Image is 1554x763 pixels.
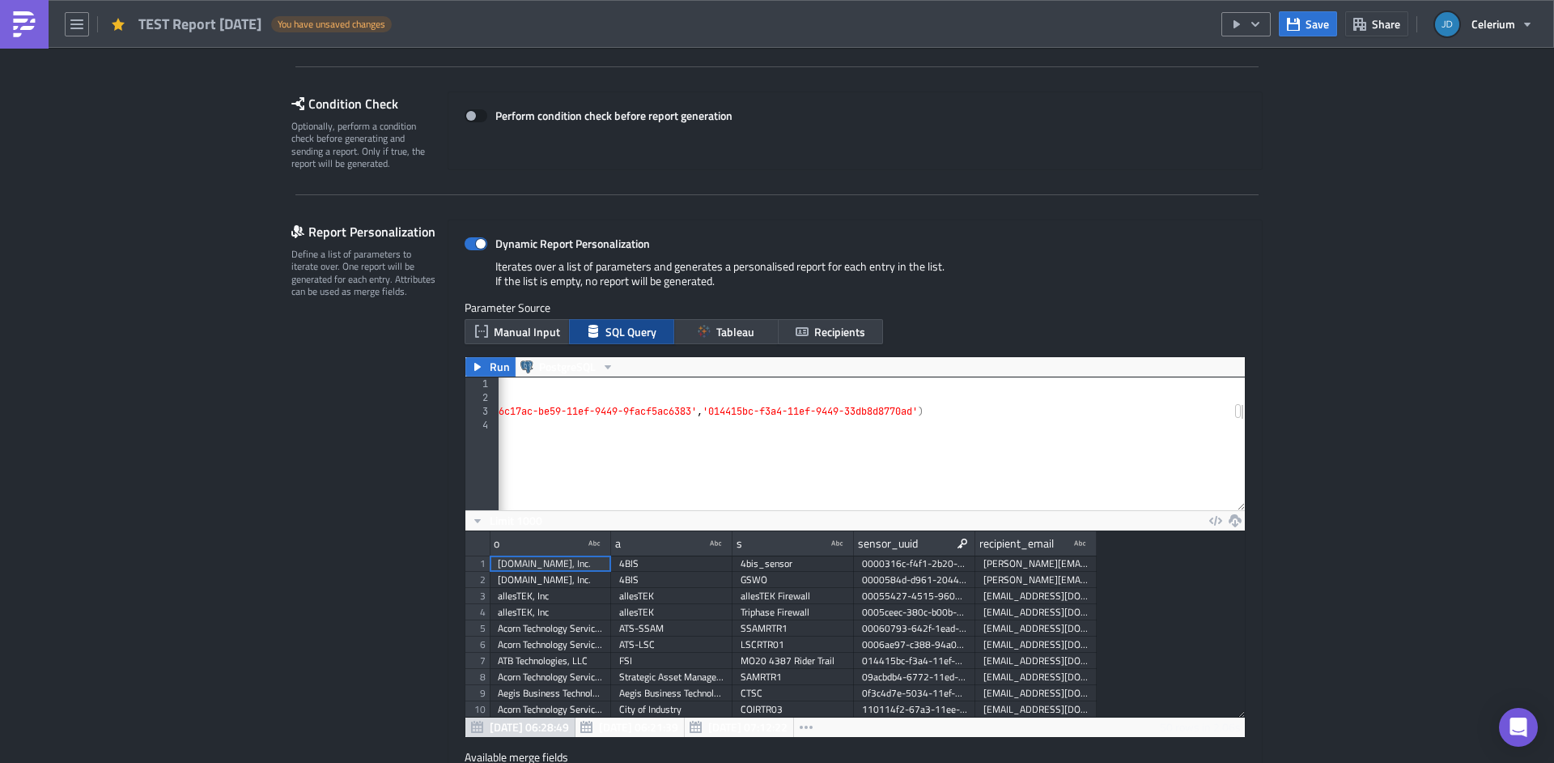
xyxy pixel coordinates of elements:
[6,42,773,55] p: Contact us at [EMAIL_ADDRESS][DOMAIN_NAME] with any questions or issues.
[615,531,621,556] div: a
[498,556,603,572] div: [DOMAIN_NAME], Inc.
[498,653,603,669] div: ATB Technologies, LLC
[515,357,620,377] button: PostgreSQL
[490,512,542,529] span: Limit 1000
[619,701,724,718] div: City of Industry
[983,685,1089,701] div: [EMAIL_ADDRESS][DOMAIN_NAME],[EMAIL_ADDRESS][DOMAIN_NAME]
[575,718,685,737] button: [DATE] 06:21:39
[465,319,570,344] button: Manual Input
[291,220,448,244] div: Report Personalization
[498,669,603,685] div: Acorn Technology Services
[495,235,650,252] strong: Dynamic Report Personalization
[6,24,773,37] p: Please find the {{ utils.ds | date_subtract(15) | date_format('%B') }} report for {{ row.a }} - {...
[741,653,846,669] div: MO20 4387 Rider Trail
[465,511,548,531] button: Limit 1000
[465,419,499,433] div: 4
[6,113,773,126] p: sensor_uuid:{{ row.sensor_uuid }}
[465,405,499,419] div: 3
[983,588,1089,604] div: [EMAIL_ADDRESS][DOMAIN_NAME]
[6,6,773,19] p: Hello Celerium Customer,
[539,357,596,377] span: PostgreSQL
[619,669,724,685] div: Strategic Asset Management LLC ([PERSON_NAME])
[619,620,724,637] div: ATS-SSAM
[1279,11,1337,36] button: Save
[983,604,1089,620] div: [EMAIL_ADDRESS][DOMAIN_NAME]
[741,701,846,718] div: COIRTR03
[619,685,724,701] div: Aegis Business Technologies
[1306,15,1329,32] span: Save
[278,18,385,31] span: You have unsaved changes
[862,588,967,604] div: 00055427-4515-9606-9885-c8151b97da03
[741,669,846,685] div: SAMRTR1
[778,319,883,344] button: Recipients
[858,531,918,556] div: sensor_uuid
[737,531,742,556] div: s
[498,701,603,718] div: Acorn Technology Services
[983,669,1089,685] div: [EMAIL_ADDRESS][DOMAIN_NAME]
[741,604,846,620] div: Triphase Firewall
[862,653,967,669] div: 014415bc-f3a4-11ef-9449-33db8d8770ad
[1499,708,1538,747] div: Open Intercom Messenger
[465,377,499,391] div: 1
[1160,718,1241,737] div: 50 rows in 2.06s
[498,572,603,588] div: [DOMAIN_NAME], Inc.
[741,685,846,701] div: CTSC
[862,685,967,701] div: 0f3c4d7e-5034-11ef-9449-b74ce8283949
[716,323,754,340] span: Tableau
[983,701,1089,718] div: [EMAIL_ADDRESS][DOMAIN_NAME]
[619,653,724,669] div: FSI
[619,572,724,588] div: 4BIS
[498,620,603,637] div: Acorn Technology Services
[495,107,732,124] strong: Perform condition check before report generation
[862,556,967,572] div: 0000316c-f4f1-2b20-0dbf-c83e35f35924
[619,637,724,653] div: ATS-LSC
[465,718,575,737] button: [DATE] 06:28:49
[741,620,846,637] div: SSAMRTR1
[569,319,674,344] button: SQL Query
[465,357,516,377] button: Run
[291,120,437,170] div: Optionally, perform a condition check before generating and sending a report. Only if true, the r...
[11,11,37,37] img: PushMetrics
[684,718,794,737] button: [DATE] 07:12:22
[619,604,724,620] div: allesTEK
[465,391,499,405] div: 2
[741,556,846,572] div: 4bis_sensor
[862,669,967,685] div: 09acbdb4-6772-11ed-9444-1f2b3de3759a
[490,357,510,377] span: Run
[983,620,1089,637] div: [EMAIL_ADDRESS][DOMAIN_NAME],[EMAIL_ADDRESS][DOMAIN_NAME]
[814,323,865,340] span: Recipients
[708,718,788,735] span: [DATE] 07:12:22
[862,637,967,653] div: 0006ae97-c388-94a0-9c65-8c15b51dba45
[983,556,1089,572] div: [PERSON_NAME][EMAIL_ADDRESS][DOMAIN_NAME]
[498,588,603,604] div: allesTEK, Inc
[465,259,1246,301] div: Iterates over a list of parameters and generates a personalised report for each entry in the list...
[498,685,603,701] div: Aegis Business Technologies
[673,319,779,344] button: Tableau
[983,653,1089,669] div: [EMAIL_ADDRESS][DOMAIN_NAME]
[1433,11,1461,38] img: Avatar
[979,531,1054,556] div: recipient_email
[494,323,560,340] span: Manual Input
[1345,11,1408,36] button: Share
[490,718,569,735] span: [DATE] 06:28:49
[1471,15,1515,32] span: Celerium
[741,588,846,604] div: allesTEK Firewall
[291,248,437,298] div: Define a list of parameters to iterate over. One report will be generated for each entry. Attribu...
[619,588,724,604] div: allesTEK
[6,6,773,126] body: Rich Text Area. Press ALT-0 for help.
[605,323,656,340] span: SQL Query
[1372,15,1400,32] span: Share
[619,556,724,572] div: 4BIS
[494,531,499,556] div: o
[599,718,678,735] span: [DATE] 06:21:39
[138,15,263,33] span: TEST Report [DATE]
[862,604,967,620] div: 0005ceec-380c-b00b-a1c3-2512717e3b13
[862,572,967,588] div: 0000584d-d961-2044-6777-f596b561d80a
[983,637,1089,653] div: [EMAIL_ADDRESS][DOMAIN_NAME]
[498,637,603,653] div: Acorn Technology Services
[741,637,846,653] div: LSCRTR01
[6,78,773,91] p: - The Celerium Team
[498,604,603,620] div: allesTEK, Inc
[741,572,846,588] div: GSWO
[6,60,773,73] p: Thanks!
